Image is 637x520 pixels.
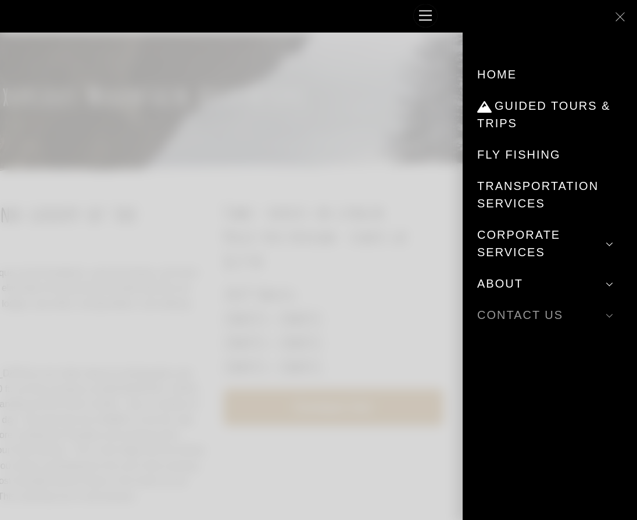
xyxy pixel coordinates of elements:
a: Home [477,59,622,90]
a: Transportation Services [477,170,622,219]
a: Close menu [609,6,631,28]
a: Contact Us [477,299,622,331]
a: About [477,268,622,299]
a: Fly Fishing [477,139,622,170]
a: Guided Tours & Trips [477,90,622,139]
a: Corporate Services [477,219,622,268]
